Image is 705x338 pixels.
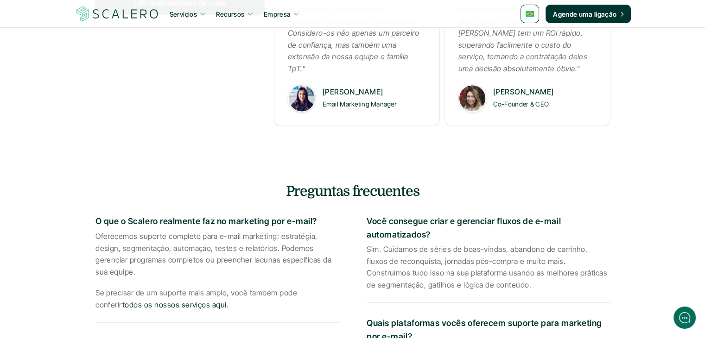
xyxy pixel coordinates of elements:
[216,9,244,19] p: Recursos
[14,123,171,141] button: New conversation
[95,215,339,228] p: O que o Scalero realmente faz no marketing por e-mail?
[323,86,426,98] p: [PERSON_NAME]
[75,5,160,23] img: Scalero company logo
[14,62,171,106] h2: Let us know if we can help with lifecycle marketing.
[493,98,597,110] p: Co-Founder & CEO
[264,9,291,19] p: Empresa
[60,128,111,136] span: New conversation
[553,9,617,19] p: Agende uma ligação
[122,300,226,309] a: todos os nossos serviços aqui
[367,215,610,242] p: Você consegue criar e gerenciar fluxos de e-mail automatizados?
[546,5,631,23] a: Agende uma ligação
[323,98,426,110] p: Email Marketing Manager
[95,231,339,278] p: Oferecemos suporte completo para e-mail marketing: estratégia, design, segmentação, automação, te...
[95,287,339,311] p: Se precisar de um suporte mais amplo, você também pode conferir .
[77,278,117,284] span: We run on Gist
[82,182,624,201] h4: Preguntas frecuentes
[75,6,160,22] a: Scalero company logo
[673,307,696,329] iframe: gist-messenger-bubble-iframe
[14,45,171,60] h1: Hi! Welcome to [GEOGRAPHIC_DATA].
[367,244,610,291] p: Sim. Cuidamos de séries de boas-vindas, abandono de carrinho, fluxos de reconquista, jornadas pós...
[493,86,597,98] p: [PERSON_NAME]
[170,9,197,19] p: Serviçios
